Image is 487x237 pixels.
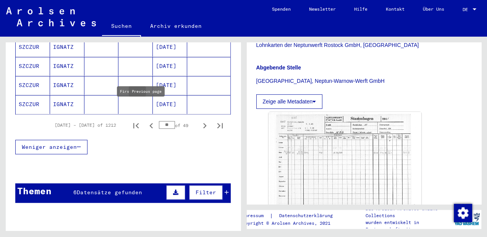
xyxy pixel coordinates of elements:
[141,17,211,35] a: Archiv erkunden
[50,38,84,56] mat-cell: IGNATZ
[153,38,187,56] mat-cell: [DATE]
[256,77,472,85] p: [GEOGRAPHIC_DATA], Neptun-Warnow-Werft GmbH
[197,118,212,133] button: Next page
[159,121,197,129] div: of 49
[16,57,50,76] mat-cell: SZCZUR
[128,118,144,133] button: First page
[256,41,472,49] p: Lohnkarten der Neptunwerft Rostock GmbH, [GEOGRAPHIC_DATA]
[239,212,269,220] a: Impressum
[144,118,159,133] button: Previous page
[212,118,228,133] button: Last page
[50,76,84,95] mat-cell: IGNATZ
[365,205,452,219] p: Die Arolsen Archives Online-Collections
[16,76,50,95] mat-cell: SZCZUR
[239,220,341,227] p: Copyright © Arolsen Archives, 2021
[15,140,87,154] button: Weniger anzeigen
[22,143,77,150] span: Weniger anzeigen
[454,204,472,222] img: Zustimmung ändern
[453,203,472,222] div: Zustimmung ändern
[73,189,77,196] span: 6
[463,7,471,12] span: DE
[256,64,301,71] b: Abgebende Stelle
[16,38,50,56] mat-cell: SZCZUR
[153,95,187,114] mat-cell: [DATE]
[453,210,481,229] img: yv_logo.png
[196,189,216,196] span: Filter
[102,17,141,37] a: Suchen
[77,189,142,196] span: Datensätze gefunden
[153,76,187,95] mat-cell: [DATE]
[189,185,223,200] button: Filter
[239,212,341,220] div: |
[6,7,96,26] img: Arolsen_neg.svg
[16,95,50,114] mat-cell: SZCZUR
[365,219,452,233] p: wurden entwickelt in Partnerschaft mit
[17,184,52,198] div: Themen
[256,94,323,109] button: Zeige alle Metadaten
[50,95,84,114] mat-cell: IGNATZ
[273,212,341,220] a: Datenschutzerklärung
[50,57,84,76] mat-cell: IGNATZ
[269,112,422,224] img: 001.jpg
[55,122,116,129] div: [DATE] – [DATE] of 1212
[153,57,187,76] mat-cell: [DATE]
